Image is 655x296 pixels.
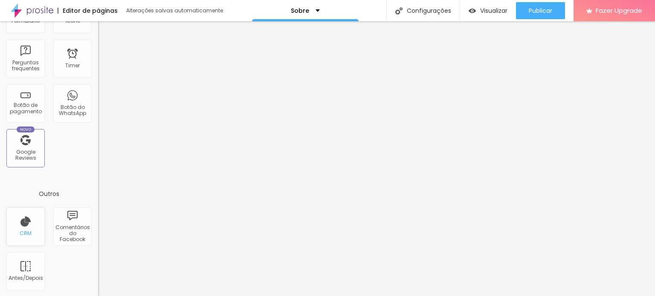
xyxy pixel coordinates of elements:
div: Ícone [65,18,80,24]
span: Publicar [529,7,552,14]
div: Formulário [12,18,40,24]
div: Antes/Depois [9,275,42,281]
div: Alterações salvas automaticamente [126,8,224,13]
div: CRM [20,230,32,236]
p: Sobre [291,8,309,14]
span: Visualizar [480,7,507,14]
div: Google Reviews [9,149,42,161]
div: Botão do WhatsApp [55,104,89,117]
iframe: Editor [98,21,655,296]
img: view-1.svg [469,7,476,14]
img: Icone [395,7,403,14]
div: Timer [65,63,80,69]
div: Perguntas frequentes [9,60,42,72]
button: Visualizar [460,2,516,19]
div: Novo [17,126,35,132]
div: Editor de páginas [58,8,118,14]
div: Comentários do Facebook [55,224,89,243]
button: Publicar [516,2,565,19]
div: Botão de pagamento [9,102,42,115]
span: Fazer Upgrade [596,7,642,14]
